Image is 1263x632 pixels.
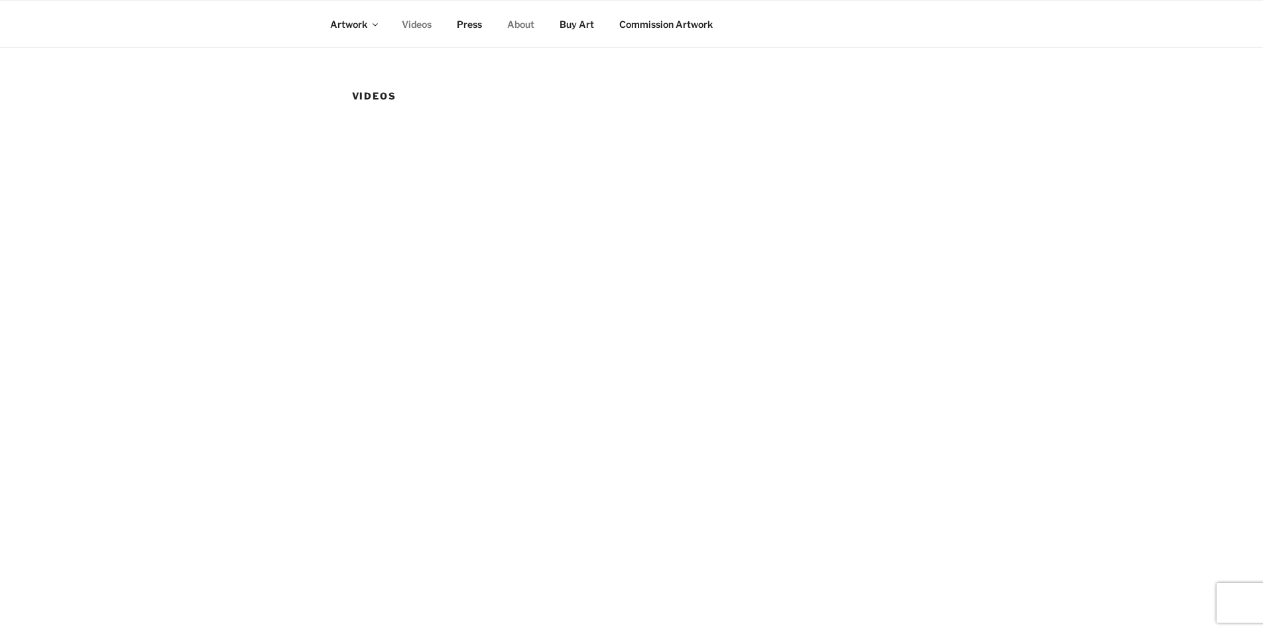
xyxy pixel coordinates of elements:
[319,8,945,40] nav: Top Menu
[446,8,494,40] a: Press
[548,8,606,40] a: Buy Art
[496,8,546,40] a: About
[10,503,31,524] img: previous arrow
[319,8,389,40] a: Artwork
[352,90,912,103] h1: Videos
[608,8,725,40] a: Commission Artwork
[1233,503,1254,524] img: next arrow
[391,8,444,40] a: Videos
